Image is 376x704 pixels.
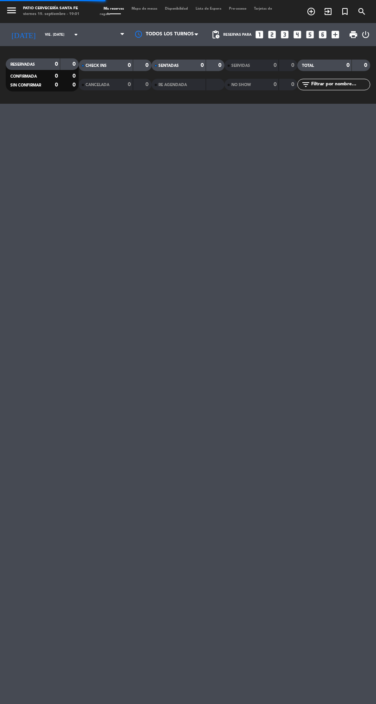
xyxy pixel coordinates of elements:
strong: 0 [274,82,277,87]
i: looks_5 [305,30,315,40]
i: looks_6 [318,30,328,40]
i: arrow_drop_down [71,30,81,39]
span: TOTAL [302,64,314,68]
strong: 0 [291,63,296,68]
span: RESERVADAS [10,63,35,66]
strong: 0 [145,82,150,87]
strong: 0 [201,63,204,68]
i: menu [6,5,17,16]
span: NO SHOW [231,83,251,87]
strong: 0 [291,82,296,87]
i: looks_one [254,30,264,40]
i: power_settings_new [361,30,370,39]
strong: 0 [128,82,131,87]
i: looks_4 [292,30,302,40]
strong: 0 [55,73,58,79]
span: CONFIRMADA [10,75,37,78]
i: add_circle_outline [307,7,316,16]
span: CHECK INS [86,64,107,68]
span: Lista de Espera [192,7,225,10]
span: SIN CONFIRMAR [10,83,41,87]
strong: 0 [55,82,58,88]
span: Mapa de mesas [128,7,161,10]
strong: 0 [218,63,223,68]
strong: 0 [274,63,277,68]
i: [DATE] [6,27,41,42]
i: turned_in_not [340,7,350,16]
span: print [349,30,358,39]
div: LOG OUT [361,23,370,46]
i: search [357,7,366,16]
strong: 0 [55,61,58,67]
input: Filtrar por nombre... [310,80,370,89]
i: filter_list [301,80,310,89]
strong: 0 [73,61,77,67]
span: SERVIDAS [231,64,250,68]
strong: 0 [73,82,77,88]
i: looks_3 [280,30,290,40]
span: Pre-acceso [225,7,250,10]
strong: 0 [346,63,350,68]
span: Mis reservas [100,7,128,10]
span: RE AGENDADA [158,83,187,87]
strong: 0 [364,63,369,68]
strong: 0 [145,63,150,68]
span: pending_actions [211,30,220,39]
strong: 0 [128,63,131,68]
span: CANCELADA [86,83,109,87]
i: looks_two [267,30,277,40]
span: Disponibilidad [161,7,192,10]
div: Patio Cervecería Santa Fe [23,6,79,12]
div: viernes 19. septiembre - 19:01 [23,12,79,17]
span: SENTADAS [158,64,179,68]
i: exit_to_app [323,7,333,16]
span: Reservas para [223,33,252,37]
i: add_box [330,30,340,40]
strong: 0 [73,73,77,79]
button: menu [6,5,17,18]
